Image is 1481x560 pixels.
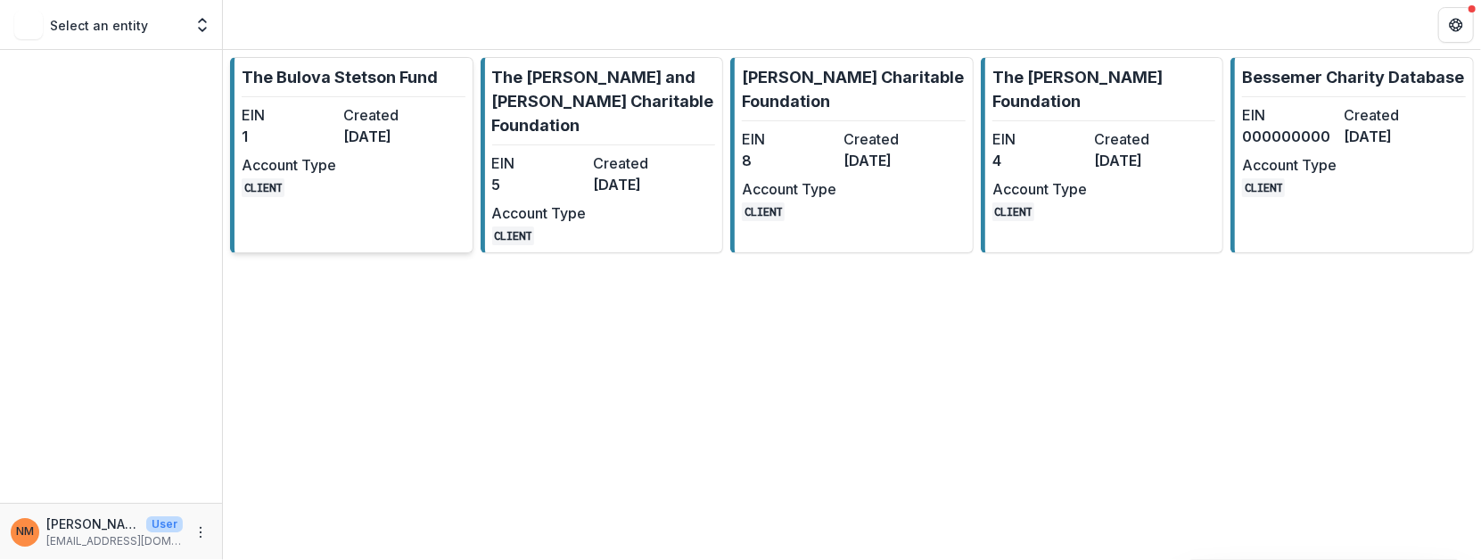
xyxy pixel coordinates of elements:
dd: 8 [742,150,836,171]
a: [PERSON_NAME] Charitable FoundationEIN8Created[DATE]Account TypeCLIENT [730,57,974,253]
dt: Account Type [742,178,836,200]
dt: EIN [742,128,836,150]
button: Get Help [1438,7,1474,43]
dt: Created [594,152,688,174]
dd: [DATE] [843,150,938,171]
p: [PERSON_NAME] Charitable Foundation [742,65,966,113]
p: [PERSON_NAME] [46,515,139,533]
code: CLIENT [242,178,284,197]
dt: Created [1094,128,1189,150]
dd: 000000000 [1242,126,1337,147]
dd: 4 [992,150,1087,171]
dd: [DATE] [343,126,438,147]
code: CLIENT [992,202,1035,221]
p: The Bulova Stetson Fund [242,65,438,89]
dt: Created [843,128,938,150]
p: The [PERSON_NAME] and [PERSON_NAME] Charitable Foundation [492,65,716,137]
button: Open entity switcher [190,7,215,43]
code: CLIENT [742,202,785,221]
code: CLIENT [492,226,535,245]
p: Select an entity [50,16,148,35]
code: CLIENT [1242,178,1285,197]
dt: Account Type [1242,154,1337,176]
img: Select an entity [14,11,43,39]
dt: EIN [1242,104,1337,126]
dt: Account Type [992,178,1087,200]
button: More [190,522,211,543]
p: User [146,516,183,532]
dd: [DATE] [594,174,688,195]
dd: 1 [242,126,336,147]
dd: [DATE] [1344,126,1438,147]
dt: Created [343,104,438,126]
a: The [PERSON_NAME] and [PERSON_NAME] Charitable FoundationEIN5Created[DATE]Account TypeCLIENT [481,57,724,253]
dt: EIN [492,152,587,174]
a: Bessemer Charity DatabaseEIN000000000Created[DATE]Account TypeCLIENT [1230,57,1474,253]
p: Bessemer Charity Database [1242,65,1464,89]
dt: Account Type [492,202,587,224]
dd: 5 [492,174,587,195]
div: Naomie Macena [16,526,34,538]
p: The [PERSON_NAME] Foundation [992,65,1216,113]
dt: EIN [992,128,1087,150]
p: [EMAIL_ADDRESS][DOMAIN_NAME] [46,533,183,549]
a: The [PERSON_NAME] FoundationEIN4Created[DATE]Account TypeCLIENT [981,57,1224,253]
dd: [DATE] [1094,150,1189,171]
dt: Account Type [242,154,336,176]
a: The Bulova Stetson FundEIN1Created[DATE]Account TypeCLIENT [230,57,473,253]
dt: EIN [242,104,336,126]
dt: Created [1344,104,1438,126]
